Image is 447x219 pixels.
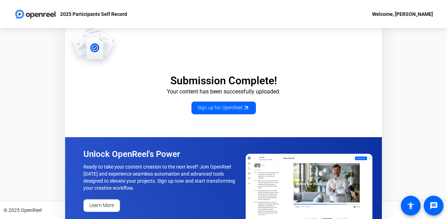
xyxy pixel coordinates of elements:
p: Ready to take your content creation to the next level? Join OpenReel [DATE] and experience seamle... [83,163,238,191]
mat-icon: message [429,201,438,210]
p: 2025 Participants Self Record [60,10,127,18]
mat-icon: accessibility [407,201,415,210]
p: Submission Complete! [65,74,382,87]
span: Sign up for OpenReel [197,104,250,111]
p: Your content has been successfully uploaded. [65,87,382,96]
a: Sign up for OpenReel [191,102,256,114]
div: Welcome, [PERSON_NAME] [372,10,433,18]
span: Learn More [89,202,114,209]
img: OpenReel [65,23,121,68]
img: OpenReel logo [14,7,57,21]
a: Learn More [83,199,120,212]
div: © 2025 OpenReel [4,207,42,214]
p: Unlock OpenReel's Power [83,148,238,160]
